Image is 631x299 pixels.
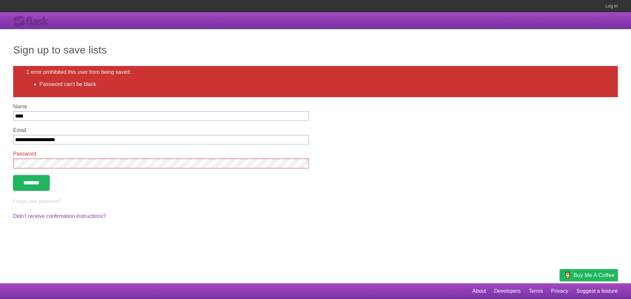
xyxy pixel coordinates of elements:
label: Email [13,127,309,133]
a: Forgot your password? [13,199,61,204]
h1: Sign up to save lists [13,42,618,58]
span: Buy me a coffee [573,269,615,281]
h2: 1 error prohibited this user from being saved: [26,69,605,75]
li: Password can't be blank [39,80,605,88]
a: Terms [529,285,543,297]
a: Suggest a feature [576,285,618,297]
img: Buy me a coffee [563,269,572,281]
a: Developers [494,285,521,297]
a: Buy me a coffee [560,269,618,281]
a: About [472,285,486,297]
a: Didn't receive confirmation instructions? [13,213,106,219]
label: Password [13,151,309,157]
div: Flask [13,15,53,27]
a: Privacy [551,285,568,297]
label: Name [13,104,309,110]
